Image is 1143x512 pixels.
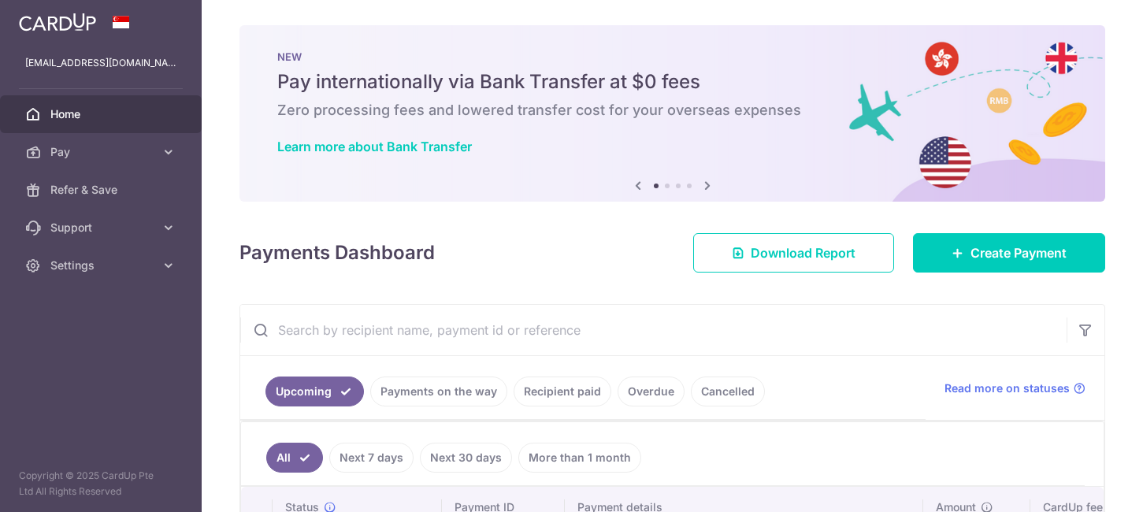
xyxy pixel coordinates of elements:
h4: Payments Dashboard [239,239,435,267]
a: Learn more about Bank Transfer [277,139,472,154]
a: Next 7 days [329,443,414,473]
a: Download Report [693,233,894,273]
span: Home [50,106,154,122]
img: CardUp [19,13,96,32]
span: Settings [50,258,154,273]
span: Download Report [751,243,855,262]
span: Read more on statuses [944,380,1070,396]
a: Next 30 days [420,443,512,473]
a: Read more on statuses [944,380,1085,396]
span: Create Payment [970,243,1067,262]
a: All [266,443,323,473]
span: Support [50,220,154,236]
h5: Pay internationally via Bank Transfer at $0 fees [277,69,1067,95]
a: More than 1 month [518,443,641,473]
span: Refer & Save [50,182,154,198]
span: Pay [50,144,154,160]
a: Payments on the way [370,377,507,406]
a: Recipient paid [514,377,611,406]
a: Create Payment [913,233,1105,273]
a: Upcoming [265,377,364,406]
h6: Zero processing fees and lowered transfer cost for your overseas expenses [277,101,1067,120]
a: Cancelled [691,377,765,406]
p: NEW [277,50,1067,63]
a: Overdue [618,377,685,406]
input: Search by recipient name, payment id or reference [240,305,1067,355]
img: Bank transfer banner [239,25,1105,202]
p: [EMAIL_ADDRESS][DOMAIN_NAME] [25,55,176,71]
